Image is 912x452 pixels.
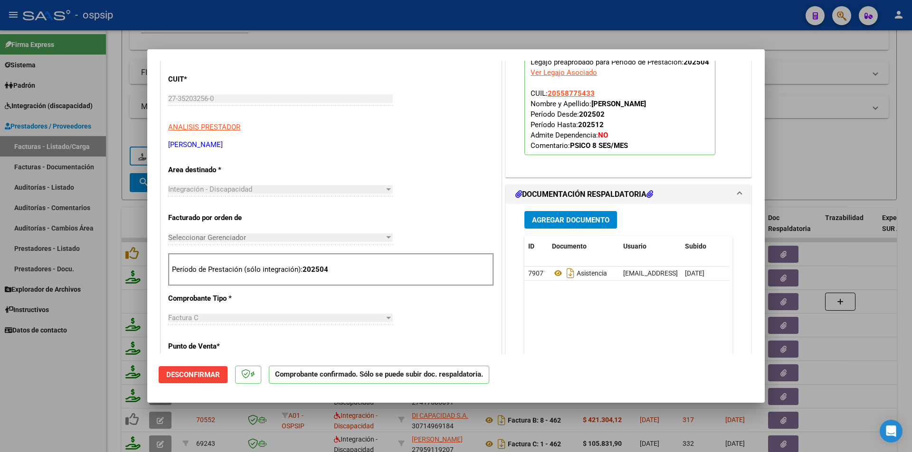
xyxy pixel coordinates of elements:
[591,100,646,108] strong: [PERSON_NAME]
[168,314,199,322] span: Factura C
[579,110,605,119] strong: 202502
[528,242,534,250] span: ID
[685,269,704,277] span: [DATE]
[168,74,266,85] p: CUIT
[172,264,490,275] p: Período de Prestación (sólo integración):
[168,165,266,175] p: Area destinado *
[168,233,384,242] span: Seleccionar Gerenciador
[168,139,494,150] p: [PERSON_NAME]
[506,204,751,401] div: DOCUMENTACIÓN RESPALDATORIA
[166,370,220,379] span: Desconfirmar
[159,366,228,383] button: Desconfirmar
[168,293,266,304] p: Comprobante Tipo *
[168,123,240,131] span: ANALISIS PRESTADOR
[623,242,646,250] span: Usuario
[729,236,776,257] datatable-header-cell: Acción
[880,420,902,443] div: Open Intercom Messenger
[598,131,608,139] strong: NO
[168,212,266,223] p: Facturado por orden de
[524,236,548,257] datatable-header-cell: ID
[168,185,252,194] span: Integración - Discapacidad
[681,236,729,257] datatable-header-cell: Subido
[524,54,715,155] p: Legajo preaprobado para Período de Prestación:
[515,189,653,200] h1: DOCUMENTACIÓN RESPALDATORIA
[570,141,628,150] strong: PSICO 8 SES/MES
[531,67,597,78] div: Ver Legajo Asociado
[619,236,681,257] datatable-header-cell: Usuario
[532,216,609,224] span: Agregar Documento
[685,242,706,250] span: Subido
[524,211,617,229] button: Agregar Documento
[168,341,266,352] p: Punto de Venta
[623,269,788,277] span: [EMAIL_ADDRESS][DOMAIN_NAME] - [PERSON_NAME] -
[564,266,577,281] i: Descargar documento
[528,269,547,277] span: 79071
[552,242,587,250] span: Documento
[548,89,595,98] span: 20558775433
[552,269,607,277] span: Asistencia
[531,141,628,150] span: Comentario:
[578,120,604,129] strong: 202512
[269,366,489,384] p: Comprobante confirmado. Sólo se puede subir doc. respaldatoria.
[506,185,751,204] mat-expansion-panel-header: DOCUMENTACIÓN RESPALDATORIA
[548,236,619,257] datatable-header-cell: Documento
[684,58,709,66] strong: 202504
[531,89,646,150] span: CUIL: Nombre y Apellido: Período Desde: Período Hasta: Admite Dependencia:
[303,265,328,274] strong: 202504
